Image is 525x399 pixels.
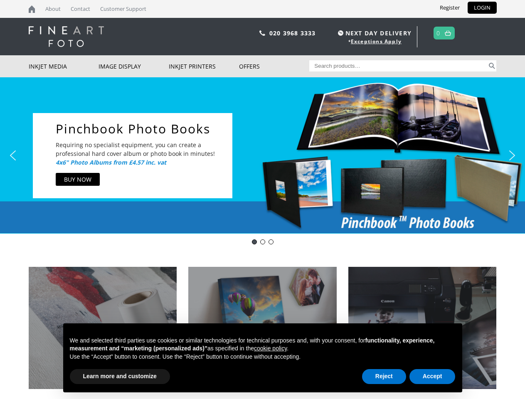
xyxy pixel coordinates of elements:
img: time.svg [338,30,343,36]
img: next arrow [505,149,519,162]
div: pinch book [269,239,274,244]
div: Notice [57,317,469,399]
img: previous arrow [6,149,20,162]
a: Exceptions Apply [351,38,402,45]
a: Offers [239,55,309,77]
div: BUY NOW [64,175,91,184]
img: logo-white.svg [29,26,104,47]
button: Learn more and customize [70,369,170,384]
h2: INKJET MEDIA [29,323,177,332]
button: Reject [362,369,406,384]
img: basket.svg [445,30,451,36]
strong: functionality, experience, measurement and “marketing (personalized ads)” [70,337,435,352]
a: Image Display [99,55,169,77]
a: Pinchbook Photo Books [56,121,224,136]
div: Innova Smooth Cotton High White - IFA14 [252,239,257,244]
a: Inkjet Media [29,55,99,77]
button: Search [487,60,497,71]
input: Search products… [309,60,487,71]
a: Inkjet Printers [169,55,239,77]
span: NEXT DAY DELIVERY [336,28,412,38]
div: Choose slide to display. [250,238,275,246]
a: 0 [436,27,440,39]
a: LOGIN [468,2,497,14]
div: Pinchbook Photo BooksRequiring no specialist equipment, you can create a professional hard cover ... [33,113,232,198]
a: BUY NOW [56,173,100,186]
p: Use the “Accept” button to consent. Use the “Reject” button to continue without accepting. [70,353,456,361]
button: Accept [409,369,456,384]
p: We and selected third parties use cookies or similar technologies for technical purposes and, wit... [70,337,456,353]
a: cookie policy [254,345,287,352]
a: Register [434,2,466,14]
a: 020 3968 3333 [269,29,316,37]
img: phone.svg [259,30,265,36]
p: Requiring no specialist equipment, you can create a professional hard cover album or photo book i... [56,140,216,158]
a: 4x6" Photo Albums from £4.57 inc. vat [56,158,166,166]
div: Innova-general [260,239,265,244]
